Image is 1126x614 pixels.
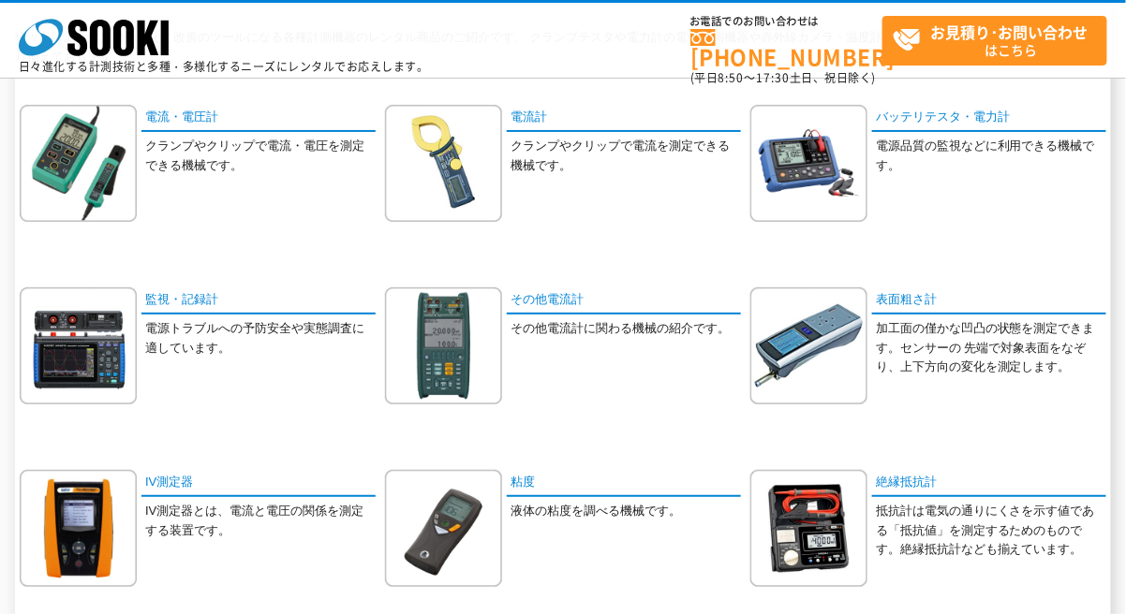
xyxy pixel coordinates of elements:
[20,287,137,404] img: 監視・記録計
[141,105,376,132] a: 電流・電圧計
[931,21,1089,43] strong: お見積り･お問い合わせ
[876,319,1106,377] p: 加工面の僅かな凹凸の状態を測定できます。センサーの 先端で対象表面をなぞり、上下方向の変化を測定します。
[882,16,1107,66] a: お見積り･お問い合わせはこちら
[719,69,745,86] span: 8:50
[690,29,882,67] a: [PHONE_NUMBER]
[385,105,502,222] img: 電流計
[876,137,1106,176] p: 電源品質の監視などに利用できる機械です。
[750,470,867,587] img: 絶縁抵抗計
[872,105,1106,132] a: バッテリテスタ・電力計
[756,69,790,86] span: 17:30
[511,502,741,521] p: 液体の粘度を調べる機械です。
[872,470,1106,497] a: 絶縁抵抗計
[141,470,376,497] a: IV測定器
[876,502,1106,560] p: 抵抗計は電気の通りにくさを示す値である「抵抗値」を測定するためのものです。絶縁抵抗計なども揃えています。
[750,287,867,404] img: 表面粗さ計
[893,17,1106,64] span: はこちら
[511,137,741,176] p: クランプやクリップで電流を測定できる機械です。
[872,287,1106,314] a: 表面粗さ計
[385,287,502,404] img: その他電流計
[19,61,429,72] p: 日々進化する計測技術と多種・多様化するニーズにレンタルでお応えします。
[145,319,376,358] p: 電源トラブルへの予防安全や実態調査に適しています。
[690,69,876,86] span: (平日 ～ 土日、祝日除く)
[690,16,882,27] span: お電話でのお問い合わせは
[145,502,376,541] p: IV測定器とは、電流と電圧の関係を測定する装置です。
[507,105,741,132] a: 電流計
[385,470,502,587] img: 粘度
[141,287,376,314] a: 監視・記録計
[20,105,137,222] img: 電流・電圧計
[507,287,741,314] a: その他電流計
[507,470,741,497] a: 粘度
[511,319,741,339] p: その他電流計に関わる機械の紹介です。
[145,137,376,176] p: クランプやクリップで電流・電圧を測定できる機械です。
[20,470,137,587] img: IV測定器
[750,105,867,222] img: バッテリテスタ・電力計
